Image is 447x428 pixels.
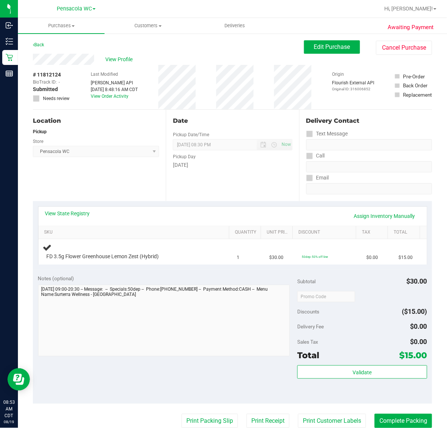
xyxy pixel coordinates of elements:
button: Edit Purchase [304,40,360,54]
span: $15.00 [399,254,413,261]
span: $15.00 [400,350,427,360]
p: 08/19 [3,419,15,425]
a: Discount [299,229,354,235]
a: Customers [105,18,191,34]
label: Pickup Date/Time [173,131,209,138]
span: Notes (optional) [38,275,74,281]
div: Date [173,116,292,125]
span: Hi, [PERSON_NAME]! [384,6,433,12]
span: $30.00 [407,277,427,285]
a: Assign Inventory Manually [349,210,420,222]
a: Tax [362,229,385,235]
button: Print Customer Labels [298,414,366,428]
span: Purchases [18,22,105,29]
span: # 11812124 [33,71,61,79]
inline-svg: Reports [6,70,13,77]
span: Edit Purchase [314,43,350,50]
span: Deliveries [215,22,255,29]
span: Discounts [297,305,319,318]
span: Needs review [43,95,69,102]
button: Print Packing Slip [181,414,238,428]
a: View Order Activity [91,94,128,99]
button: Print Receipt [246,414,289,428]
span: Subtotal [297,278,316,284]
label: Call [306,150,325,161]
span: - [59,79,60,85]
inline-svg: Retail [6,54,13,61]
div: Back Order [403,82,428,89]
a: View State Registry [45,210,90,217]
span: 50dep: 50% off line [302,255,328,259]
label: Store [33,138,43,145]
iframe: Resource center [7,368,30,391]
p: Original ID: 316006852 [332,86,374,92]
div: Flourish External API [332,79,374,92]
span: $30.00 [269,254,283,261]
div: [DATE] 8:48:16 AM CDT [91,86,138,93]
a: Quantity [235,229,258,235]
a: Unit Price [267,229,290,235]
span: Sales Tax [297,339,318,345]
inline-svg: Inventory [6,38,13,45]
button: Validate [297,365,427,379]
strong: Pickup [33,129,47,134]
div: [DATE] [173,161,292,169]
span: FD 3.5g Flower Greenhouse Lemon Zest (Hybrid) [47,253,159,260]
span: Pensacola WC [57,6,92,12]
span: $0.00 [366,254,378,261]
span: 1 [237,254,240,261]
label: Pickup Day [173,153,196,160]
span: $0.00 [410,322,427,330]
span: BioTrack ID: [33,79,57,85]
div: Replacement [403,91,432,99]
span: Validate [353,369,372,375]
span: Awaiting Payment [388,23,434,32]
inline-svg: Inbound [6,22,13,29]
span: $0.00 [410,338,427,346]
span: Customers [105,22,191,29]
a: Total [394,229,417,235]
p: 08:53 AM CDT [3,399,15,419]
button: Complete Packing [375,414,432,428]
button: Cancel Purchase [376,41,432,55]
span: Submitted [33,85,58,93]
label: Origin [332,71,344,78]
div: Delivery Contact [306,116,432,125]
input: Format: (999) 999-9999 [306,139,432,150]
label: Text Message [306,128,348,139]
a: Deliveries [192,18,278,34]
div: Pre-Order [403,73,425,80]
span: ($15.00) [402,307,427,315]
input: Format: (999) 999-9999 [306,161,432,172]
span: Delivery Fee [297,324,324,329]
a: SKU [44,229,226,235]
span: View Profile [105,56,135,63]
label: Email [306,172,329,183]
a: Back [33,42,44,47]
input: Promo Code [297,291,355,302]
label: Last Modified [91,71,118,78]
span: Total [297,350,319,360]
div: Location [33,116,159,125]
a: Purchases [18,18,105,34]
div: [PERSON_NAME] API [91,79,138,86]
